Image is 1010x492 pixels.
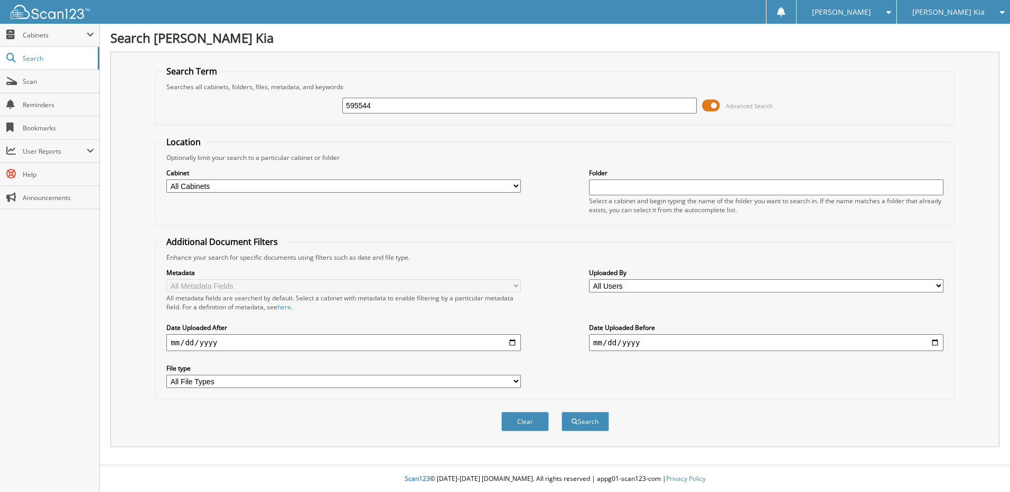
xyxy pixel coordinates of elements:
[161,236,283,248] legend: Additional Document Filters
[166,268,521,277] label: Metadata
[23,54,92,63] span: Search
[23,77,94,86] span: Scan
[166,294,521,311] div: All metadata fields are searched by default. Select a cabinet with metadata to enable filtering b...
[666,474,706,483] a: Privacy Policy
[161,136,206,148] legend: Location
[589,334,943,351] input: end
[166,334,521,351] input: start
[405,474,430,483] span: Scan123
[23,124,94,133] span: Bookmarks
[589,323,943,332] label: Date Uploaded Before
[726,102,773,110] span: Advanced Search
[23,147,87,156] span: User Reports
[11,5,90,19] img: scan123-logo-white.svg
[161,253,949,262] div: Enhance your search for specific documents using filters such as date and file type.
[166,168,521,177] label: Cabinet
[589,268,943,277] label: Uploaded By
[23,31,87,40] span: Cabinets
[161,65,222,77] legend: Search Term
[23,100,94,109] span: Reminders
[277,302,291,311] a: here
[100,466,1010,492] div: © [DATE]-[DATE] [DOMAIN_NAME]. All rights reserved | appg01-scan123-com |
[161,153,949,162] div: Optionally limit your search to a particular cabinet or folder
[110,29,999,46] h1: Search [PERSON_NAME] Kia
[812,9,871,15] span: [PERSON_NAME]
[23,170,94,179] span: Help
[161,82,949,91] div: Searches all cabinets, folders, files, metadata, and keywords
[166,323,521,332] label: Date Uploaded After
[589,196,943,214] div: Select a cabinet and begin typing the name of the folder you want to search in. If the name match...
[912,9,985,15] span: [PERSON_NAME] Kia
[23,193,94,202] span: Announcements
[501,412,549,431] button: Clear
[589,168,943,177] label: Folder
[957,441,1010,492] iframe: Chat Widget
[166,364,521,373] label: File type
[562,412,609,431] button: Search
